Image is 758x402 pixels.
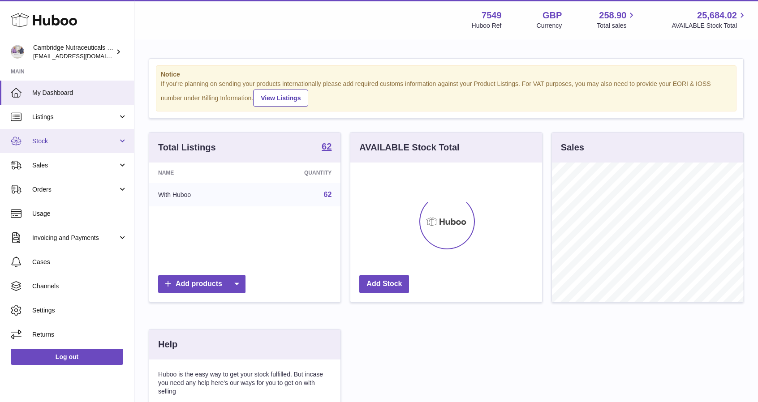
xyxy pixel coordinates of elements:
span: Total sales [597,21,637,30]
h3: Help [158,338,177,351]
th: Quantity [250,163,340,183]
strong: 7549 [482,9,502,21]
span: Returns [32,330,127,339]
span: AVAILABLE Stock Total [672,21,747,30]
a: 258.90 Total sales [597,9,637,30]
span: Stock [32,137,118,145]
strong: Notice [161,70,732,79]
span: Channels [32,282,127,291]
a: 62 [324,191,332,198]
div: Huboo Ref [472,21,502,30]
h3: Total Listings [158,141,216,154]
td: With Huboo [149,183,250,206]
h3: AVAILABLE Stock Total [359,141,459,154]
a: Log out [11,349,123,365]
span: 25,684.02 [697,9,737,21]
span: [EMAIL_ADDRESS][DOMAIN_NAME] [33,52,132,60]
th: Name [149,163,250,183]
a: 25,684.02 AVAILABLE Stock Total [672,9,747,30]
a: Add Stock [359,275,409,293]
span: Sales [32,161,118,170]
a: 62 [322,142,332,153]
span: Listings [32,113,118,121]
strong: GBP [543,9,562,21]
h3: Sales [561,141,584,154]
span: Settings [32,306,127,315]
span: 258.90 [599,9,626,21]
div: Cambridge Nutraceuticals Ltd [33,43,114,60]
span: Cases [32,258,127,266]
div: Currency [537,21,562,30]
p: Huboo is the easy way to get your stock fulfilled. But incase you need any help here's our ways f... [158,370,332,396]
span: Usage [32,210,127,218]
a: View Listings [253,90,308,107]
a: Add products [158,275,245,293]
img: qvc@camnutra.com [11,45,24,59]
span: Orders [32,185,118,194]
span: My Dashboard [32,89,127,97]
strong: 62 [322,142,332,151]
div: If you're planning on sending your products internationally please add required customs informati... [161,80,732,107]
span: Invoicing and Payments [32,234,118,242]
